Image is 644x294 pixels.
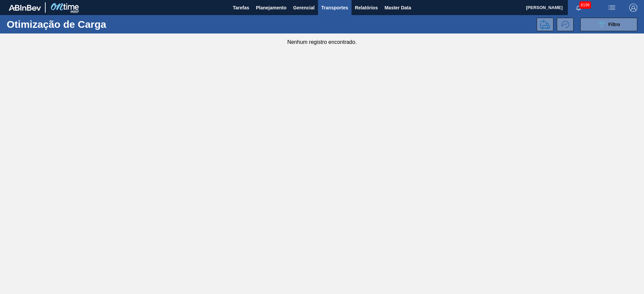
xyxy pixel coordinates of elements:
div: Enviar para Transportes [537,18,557,31]
button: Filtro [580,18,637,31]
div: Nenhum registro encontrado. [287,39,357,45]
h1: Otimização de Carga [7,20,128,28]
img: TNhmsLtSVTkK8tSr43FrP2fwEKptu5GPRR3wAAAABJRU5ErkJggg== [9,5,41,11]
span: Relatórios [355,4,378,12]
span: Master Data [384,4,411,12]
div: Alterar para histórico [557,18,577,31]
button: Notificações [568,3,589,12]
span: Planejamento [256,4,286,12]
img: Logout [629,4,637,12]
img: userActions [608,4,616,12]
span: Transportes [321,4,348,12]
span: 8196 [579,1,591,9]
span: Filtro [608,22,620,27]
span: Tarefas [233,4,249,12]
span: Gerencial [293,4,315,12]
